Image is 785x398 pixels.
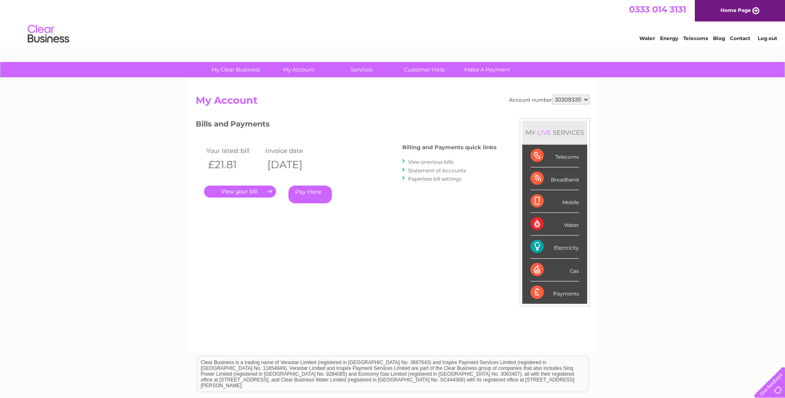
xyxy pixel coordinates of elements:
[202,62,270,77] a: My Clear Business
[713,35,725,41] a: Blog
[535,129,553,136] div: LIVE
[196,118,497,133] h3: Bills and Payments
[531,213,579,236] div: Water
[683,35,708,41] a: Telecoms
[660,35,678,41] a: Energy
[758,35,777,41] a: Log out
[629,4,686,14] a: 0333 014 3131
[197,5,588,40] div: Clear Business is a trading name of Verastar Limited (registered in [GEOGRAPHIC_DATA] No. 3667643...
[196,95,590,110] h2: My Account
[327,62,396,77] a: Services
[531,145,579,167] div: Telecoms
[730,35,750,41] a: Contact
[204,156,264,173] th: £21.81
[522,121,587,144] div: MY SERVICES
[453,62,521,77] a: Make A Payment
[531,259,579,281] div: Gas
[408,176,461,182] a: Paperless bill settings
[27,21,70,47] img: logo.png
[509,95,590,105] div: Account number
[264,62,333,77] a: My Account
[263,156,323,173] th: [DATE]
[288,186,332,203] a: Pay Here
[408,159,454,165] a: View previous bills
[390,62,459,77] a: Customer Help
[204,145,264,156] td: Your latest bill
[639,35,655,41] a: Water
[204,186,276,198] a: .
[408,167,466,174] a: Statement of Accounts
[531,190,579,213] div: Mobile
[531,167,579,190] div: Broadband
[263,145,323,156] td: Invoice date
[531,236,579,258] div: Electricity
[531,281,579,304] div: Payments
[402,144,497,150] h4: Billing and Payments quick links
